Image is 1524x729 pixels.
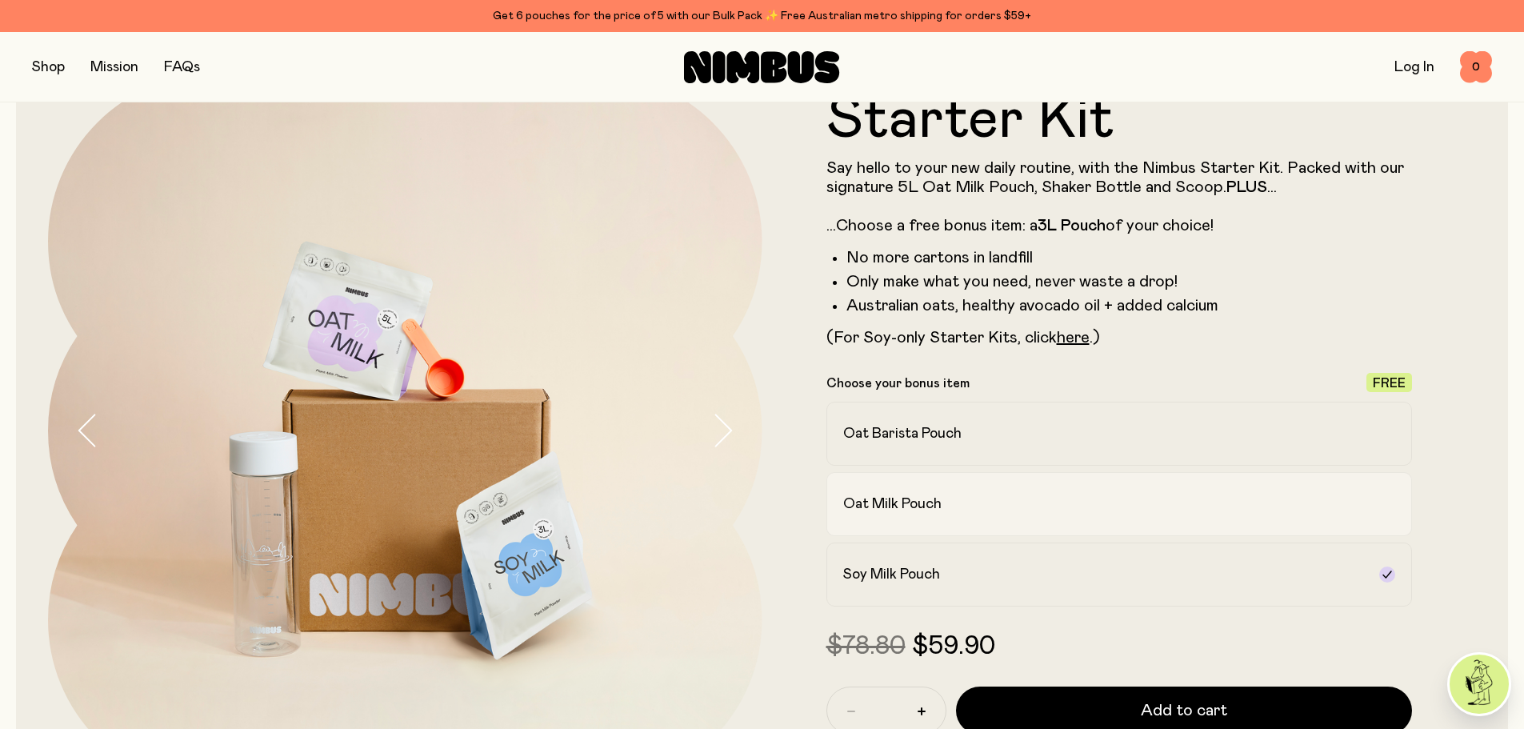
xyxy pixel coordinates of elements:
[912,634,995,659] span: $59.90
[843,565,940,584] h2: Soy Milk Pouch
[826,634,906,659] span: $78.80
[846,272,1413,291] li: Only make what you need, never waste a drop!
[846,248,1413,267] li: No more cartons in landfill
[1038,218,1057,234] strong: 3L
[1061,218,1106,234] strong: Pouch
[1450,655,1509,714] img: agent
[826,158,1413,235] p: Say hello to your new daily routine, with the Nimbus Starter Kit. Packed with our signature 5L Oa...
[843,424,962,443] h2: Oat Barista Pouch
[1226,179,1267,195] strong: PLUS
[846,296,1413,315] li: Australian oats, healthy avocado oil + added calcium
[1141,699,1227,722] span: Add to cart
[826,91,1413,149] h1: Starter Kit
[164,60,200,74] a: FAQs
[1057,330,1090,346] a: here
[90,60,138,74] a: Mission
[826,375,970,391] p: Choose your bonus item
[1394,60,1434,74] a: Log In
[1460,51,1492,83] button: 0
[1373,377,1406,390] span: Free
[826,328,1413,347] p: (For Soy-only Starter Kits, click .)
[32,6,1492,26] div: Get 6 pouches for the price of 5 with our Bulk Pack ✨ Free Australian metro shipping for orders $59+
[843,495,942,514] h2: Oat Milk Pouch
